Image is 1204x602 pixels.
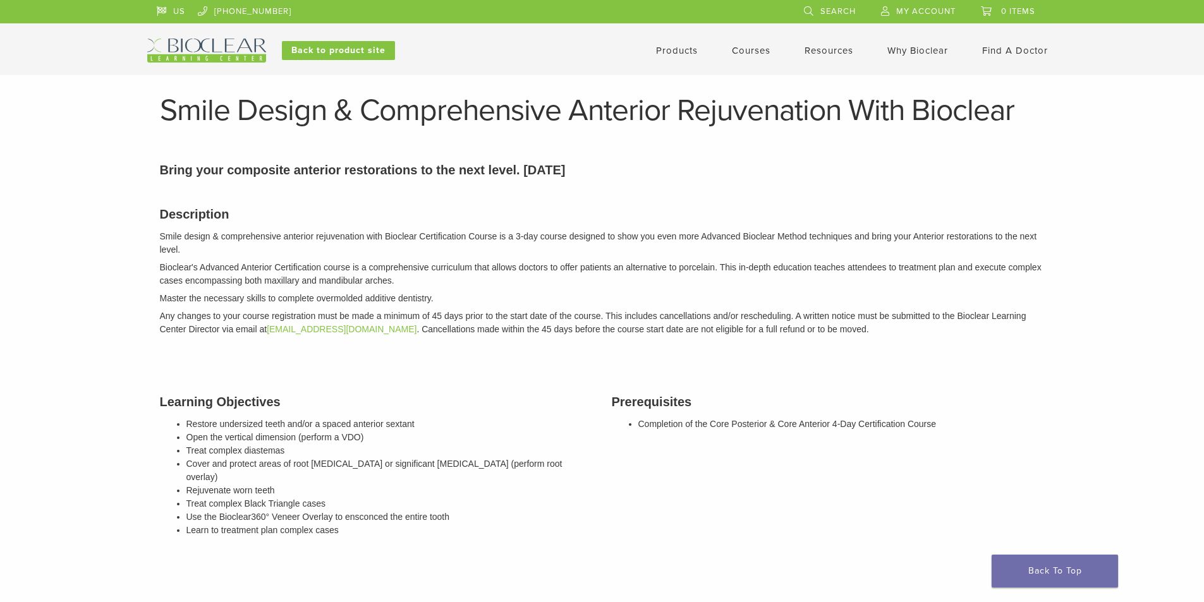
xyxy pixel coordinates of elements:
a: Courses [732,45,770,56]
a: Find A Doctor [982,45,1048,56]
li: Cover and protect areas of root [MEDICAL_DATA] or significant [MEDICAL_DATA] (perform root overlay) [186,457,593,484]
h3: Prerequisites [612,392,1045,411]
img: Bioclear [147,39,266,63]
li: Treat complex Black Triangle cases [186,497,593,510]
a: Products [656,45,698,56]
li: Use the Bioclear [186,510,593,524]
h1: Smile Design & Comprehensive Anterior Rejuvenation With Bioclear [160,95,1045,126]
a: Why Bioclear [887,45,948,56]
span: 360° Veneer Overlay to ensconced the entire tooth [251,512,449,522]
p: Bring your composite anterior restorations to the next level. [DATE] [160,160,1045,179]
a: [EMAIL_ADDRESS][DOMAIN_NAME] [267,324,417,334]
span: Learn to treatment plan complex cases [186,525,339,535]
a: Back to product site [282,41,395,60]
span: My Account [896,6,956,16]
a: Back To Top [992,555,1118,587]
span: Search [820,6,856,16]
p: Smile design & comprehensive anterior rejuvenation with Bioclear Certification Course is a 3-day ... [160,230,1045,256]
a: Resources [805,45,853,56]
li: Rejuvenate worn teeth [186,484,593,497]
em: Any changes to your course registration must be made a minimum of 45 days prior to the start date... [160,311,1026,334]
p: Bioclear's Advanced Anterior Certification course is a comprehensive curriculum that allows docto... [160,261,1045,287]
h3: Learning Objectives [160,392,593,411]
li: Completion of the Core Posterior & Core Anterior 4-Day Certification Course [638,418,1045,431]
li: Open the vertical dimension (perform a VDO) [186,431,593,444]
li: Restore undersized teeth and/or a spaced anterior sextant [186,418,593,431]
p: Master the necessary skills to complete overmolded additive dentistry. [160,292,1045,305]
li: Treat complex diastemas [186,444,593,457]
span: 0 items [1001,6,1035,16]
h3: Description [160,205,1045,224]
